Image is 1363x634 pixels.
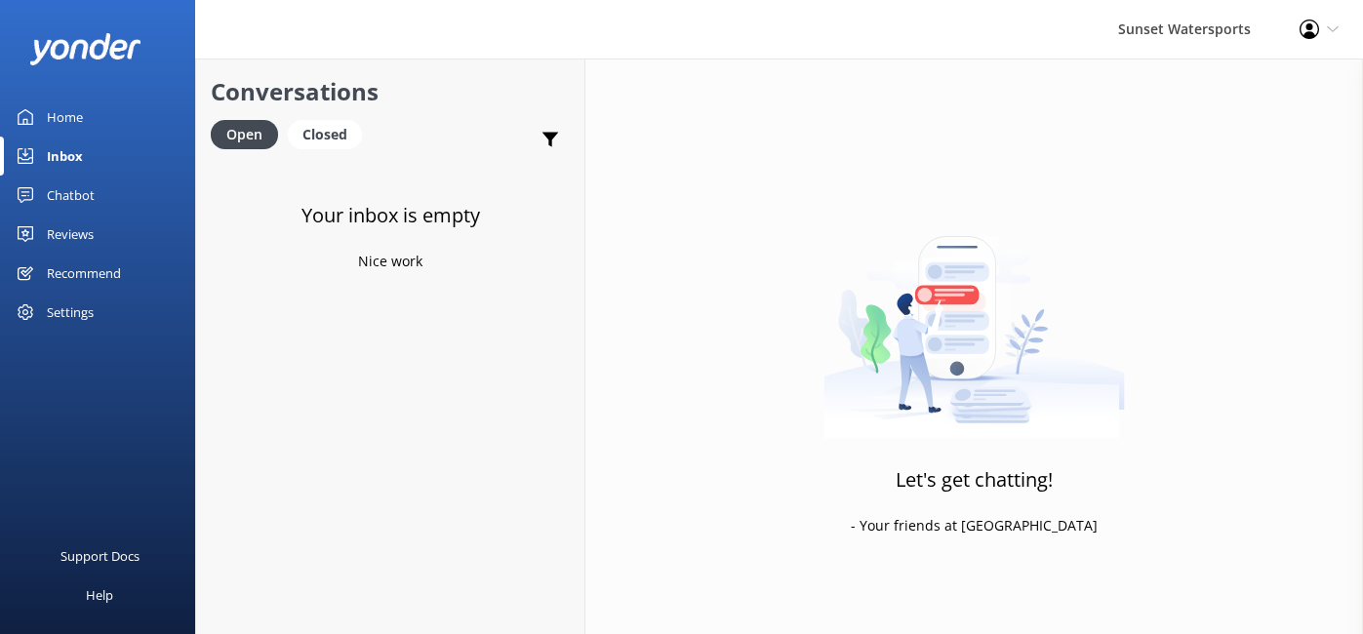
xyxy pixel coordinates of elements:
[47,254,121,293] div: Recommend
[47,176,95,215] div: Chatbot
[47,293,94,332] div: Settings
[211,73,570,110] h2: Conversations
[29,33,141,65] img: yonder-white-logo.png
[823,195,1125,439] img: artwork of a man stealing a conversation from at giant smartphone
[288,120,362,149] div: Closed
[211,123,288,144] a: Open
[851,515,1098,536] p: - Your friends at [GEOGRAPHIC_DATA]
[60,536,140,575] div: Support Docs
[358,251,422,272] p: Nice work
[47,98,83,137] div: Home
[47,215,94,254] div: Reviews
[288,123,372,144] a: Closed
[47,137,83,176] div: Inbox
[896,464,1053,495] h3: Let's get chatting!
[211,120,278,149] div: Open
[86,575,113,614] div: Help
[301,200,480,231] h3: Your inbox is empty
